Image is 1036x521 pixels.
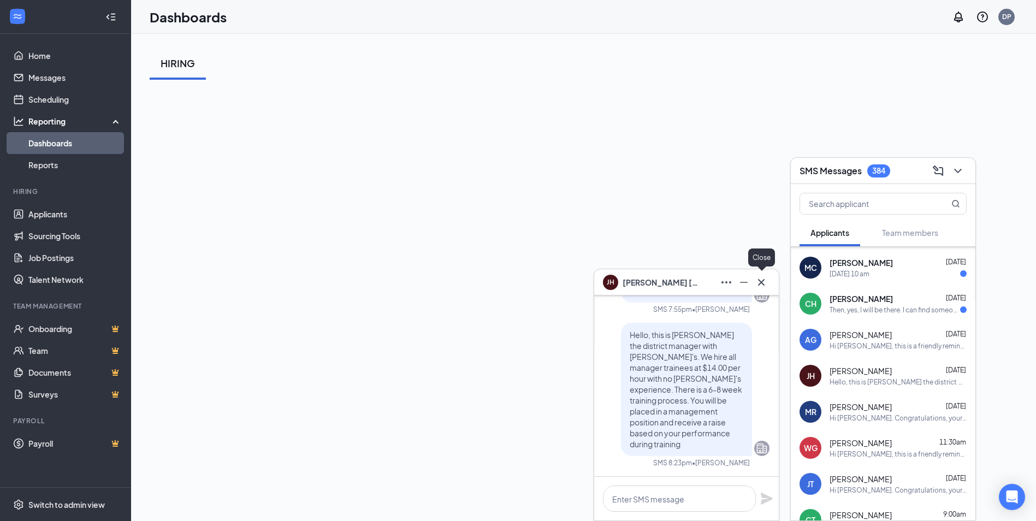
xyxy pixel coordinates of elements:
[946,330,966,338] span: [DATE]
[653,305,692,314] div: SMS 7:55pm
[804,262,817,273] div: MC
[830,486,967,495] div: Hi [PERSON_NAME]. Congratulations, your in person and on site meeting with [PERSON_NAME]'s for Te...
[737,276,750,289] svg: Minimize
[755,442,768,455] svg: Company
[804,442,818,453] div: WG
[830,437,892,448] span: [PERSON_NAME]
[1002,12,1011,21] div: DP
[28,433,122,454] a: PayrollCrown
[830,510,892,520] span: [PERSON_NAME]
[755,276,768,289] svg: Cross
[12,11,23,22] svg: WorkstreamLogo
[748,248,775,267] div: Close
[830,341,967,351] div: Hi [PERSON_NAME], this is a friendly reminder. To move forward with your application for CO Gener...
[28,67,122,88] a: Messages
[28,362,122,383] a: DocumentsCrown
[943,510,966,518] span: 9:00am
[28,340,122,362] a: TeamCrown
[807,478,814,489] div: JT
[28,318,122,340] a: OnboardingCrown
[951,164,964,177] svg: ChevronDown
[760,492,773,505] svg: Plane
[800,165,862,177] h3: SMS Messages
[13,499,24,510] svg: Settings
[150,8,227,26] h1: Dashboards
[946,402,966,410] span: [DATE]
[939,438,966,446] span: 11:30am
[949,162,967,180] button: ChevronDown
[28,203,122,225] a: Applicants
[692,458,750,467] span: • [PERSON_NAME]
[718,274,735,291] button: Ellipses
[999,484,1025,510] div: Open Intercom Messenger
[13,187,120,196] div: Hiring
[830,257,893,268] span: [PERSON_NAME]
[830,377,967,387] div: Hello, this is [PERSON_NAME] the district manager with [PERSON_NAME]'s. We hire all manager train...
[830,305,960,315] div: Then, yes, I will be there. I can find someone to drop my son off. Thank you so much for this opp...
[753,274,770,291] button: Cross
[830,329,892,340] span: [PERSON_NAME]
[946,294,966,302] span: [DATE]
[830,413,967,423] div: Hi [PERSON_NAME]. Congratulations, your in person and onsite meeting with [PERSON_NAME]'s for Bre...
[882,228,938,238] span: Team members
[807,370,815,381] div: JH
[946,258,966,266] span: [DATE]
[830,293,893,304] span: [PERSON_NAME]
[720,276,733,289] svg: Ellipses
[951,199,960,208] svg: MagnifyingGlass
[105,11,116,22] svg: Collapse
[976,10,989,23] svg: QuestionInfo
[28,383,122,405] a: SurveysCrown
[830,401,892,412] span: [PERSON_NAME]
[161,56,195,70] div: HIRING
[830,269,869,279] div: [DATE] 10 am
[28,269,122,291] a: Talent Network
[630,330,742,449] span: Hello, this is [PERSON_NAME] the district manager with [PERSON_NAME]'s. We hire all manager train...
[952,10,965,23] svg: Notifications
[946,474,966,482] span: [DATE]
[946,366,966,374] span: [DATE]
[28,225,122,247] a: Sourcing Tools
[13,416,120,425] div: Payroll
[735,274,753,291] button: Minimize
[28,88,122,110] a: Scheduling
[805,406,816,417] div: MR
[28,132,122,154] a: Dashboards
[28,45,122,67] a: Home
[830,473,892,484] span: [PERSON_NAME]
[28,116,122,127] div: Reporting
[653,458,692,467] div: SMS 8:23pm
[623,276,699,288] span: [PERSON_NAME] [PERSON_NAME]
[13,116,24,127] svg: Analysis
[800,193,930,214] input: Search applicant
[28,247,122,269] a: Job Postings
[932,164,945,177] svg: ComposeMessage
[805,334,816,345] div: AG
[805,298,816,309] div: CH
[692,305,750,314] span: • [PERSON_NAME]
[28,154,122,176] a: Reports
[830,449,967,459] div: Hi [PERSON_NAME], this is a friendly reminder. Your in person and on site meeting with [PERSON_NA...
[830,365,892,376] span: [PERSON_NAME]
[13,301,120,311] div: Team Management
[28,499,105,510] div: Switch to admin view
[930,162,947,180] button: ComposeMessage
[810,228,849,238] span: Applicants
[872,166,885,175] div: 384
